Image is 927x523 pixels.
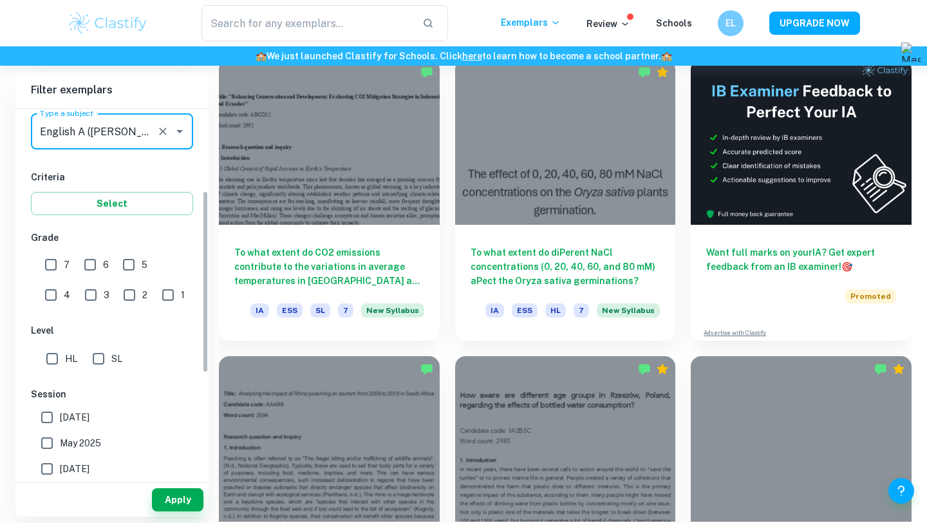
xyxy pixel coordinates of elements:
img: Marked [638,66,651,79]
input: Search for any exemplars... [201,5,412,41]
div: Starting from the May 2026 session, the ESS IA requirements have changed. We created this exempla... [597,303,660,325]
h6: To what extent do CO2 emissions contribute to the variations in average temperatures in [GEOGRAPH... [234,245,424,288]
a: Advertise with Clastify [704,328,766,338]
span: [DATE] [60,410,89,424]
h6: Grade [31,231,193,245]
h6: To what extent do diPerent NaCl concentrations (0, 20, 40, 60, and 80 mM) aPect the Oryza sativa ... [471,245,660,288]
span: ESS [277,303,303,318]
h6: EL [724,16,738,30]
span: 5 [142,258,147,272]
span: SL [111,352,122,366]
span: New Syllabus [597,303,660,318]
button: Clear [154,122,172,140]
div: Starting from the May 2026 session, the ESS IA requirements have changed. We created this exempla... [361,303,424,325]
span: [DATE] [60,462,89,476]
span: New Syllabus [361,303,424,318]
span: SL [310,303,330,318]
h6: Level [31,323,193,338]
span: HL [545,303,566,318]
button: UPGRADE NOW [769,12,860,35]
h6: We just launched Clastify for Schools. Click to learn how to become a school partner. [3,49,924,63]
a: To what extent do CO2 emissions contribute to the variations in average temperatures in [GEOGRAPH... [219,59,440,341]
span: 🎯 [841,261,852,272]
div: Premium [656,363,669,376]
span: 1 [181,288,185,302]
a: Schools [656,18,692,28]
span: 7 [64,258,70,272]
button: Help and Feedback [888,478,914,504]
span: 3 [104,288,109,302]
span: 6 [103,258,109,272]
a: here [462,51,482,61]
button: Open [171,122,189,140]
img: Marked [638,363,651,376]
div: Premium [656,66,669,79]
span: 🏫 [256,51,267,61]
h6: Session [31,387,193,401]
img: Marked [420,363,433,376]
span: IA [250,303,269,318]
span: 2 [142,288,147,302]
button: EL [718,10,744,36]
a: To what extent do diPerent NaCl concentrations (0, 20, 40, 60, and 80 mM) aPect the Oryza sativa ... [455,59,676,341]
span: Promoted [845,289,896,303]
p: Review [586,17,630,31]
img: Marked [420,66,433,79]
a: Want full marks on yourIA? Get expert feedback from an IB examiner!PromotedAdvertise with Clastify [691,59,912,341]
label: Type a subject [40,108,93,119]
button: Apply [152,488,203,511]
span: 4 [64,288,70,302]
div: Premium [892,363,905,376]
span: 🏫 [661,51,672,61]
h6: Want full marks on your IA ? Get expert feedback from an IB examiner! [706,245,896,274]
h6: Filter exemplars [15,72,209,108]
img: Marked [874,363,887,376]
span: 7 [574,303,589,318]
span: HL [65,352,77,366]
p: Exemplars [501,15,561,30]
span: ESS [512,303,538,318]
span: May 2025 [60,436,101,450]
span: IA [485,303,504,318]
img: Clastify logo [67,10,149,36]
img: Thumbnail [691,59,912,225]
h6: Criteria [31,170,193,184]
span: 7 [338,303,353,318]
button: Select [31,192,193,215]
